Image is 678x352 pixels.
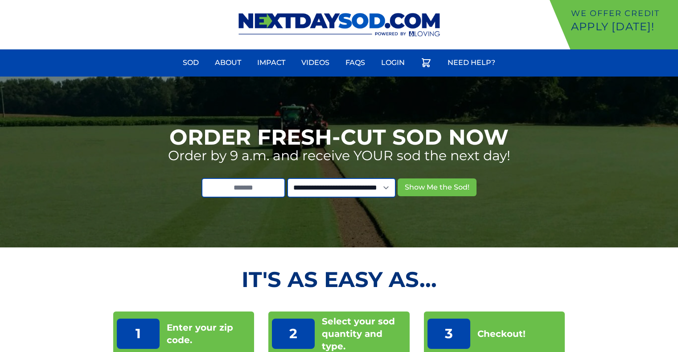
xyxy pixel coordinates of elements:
[169,126,509,148] h1: Order Fresh-Cut Sod Now
[296,52,335,73] a: Videos
[427,319,470,349] p: 3
[272,319,315,349] p: 2
[113,269,565,290] h2: It's as Easy As...
[177,52,204,73] a: Sod
[167,321,251,346] p: Enter your zip code.
[376,52,410,73] a: Login
[168,148,510,164] p: Order by 9 a.m. and receive YOUR sod the next day!
[398,178,477,196] button: Show Me the Sod!
[210,52,247,73] a: About
[252,52,291,73] a: Impact
[340,52,370,73] a: FAQs
[571,20,674,34] p: Apply [DATE]!
[477,328,526,340] p: Checkout!
[442,52,501,73] a: Need Help?
[571,7,674,20] p: We offer Credit
[117,319,160,349] p: 1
